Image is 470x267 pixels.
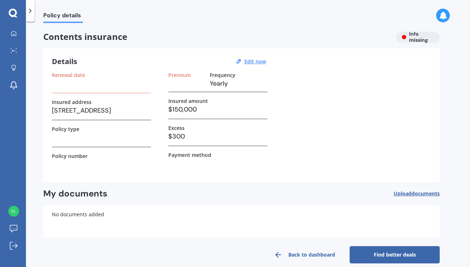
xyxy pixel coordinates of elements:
[52,126,79,132] label: Policy type
[168,72,191,78] label: Premium
[43,32,390,42] span: Contents insurance
[350,246,440,263] a: Find better deals
[168,125,185,131] label: Excess
[43,12,83,22] span: Policy details
[168,131,267,142] h3: $300
[260,246,350,263] a: Back to dashboard
[168,152,211,158] label: Payment method
[394,188,440,199] button: Uploaddocuments
[210,78,267,89] h3: Yearly
[244,58,266,65] u: Edit now
[210,72,235,78] label: Frequency
[242,58,268,65] button: Edit now
[52,72,85,78] label: Renewal date
[52,99,92,105] label: Insured address
[412,190,440,197] span: documents
[52,105,151,116] h3: [STREET_ADDRESS]
[52,153,88,159] label: Policy number
[43,205,440,237] div: No documents added
[394,191,440,196] span: Upload
[52,57,77,66] h3: Details
[168,98,208,104] label: Insured amount
[8,206,19,217] img: 3ed0fb76dca56f7db77522f49169af1b
[168,104,267,115] h3: $150,000
[43,188,107,199] h2: My documents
